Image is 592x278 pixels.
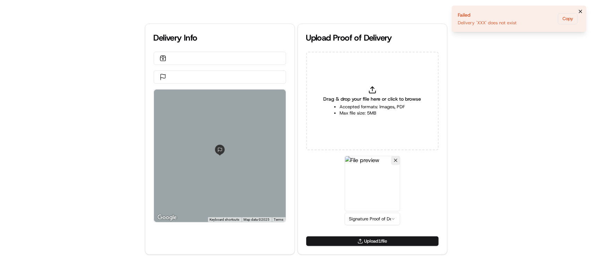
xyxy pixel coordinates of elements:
[274,218,284,221] a: Terms (opens in new tab)
[340,104,405,110] li: Accepted formats: Images, PDF
[324,95,421,102] span: Drag & drop your file here or click to browse
[154,32,286,43] div: Delivery Info
[156,213,179,222] img: Google
[156,213,179,222] a: Open this area in Google Maps (opens a new window)
[458,11,517,18] div: Failed
[306,32,439,43] div: Upload Proof of Delivery
[558,13,578,24] button: Copy
[154,90,286,222] div: 0
[306,236,439,246] button: Upload1file
[210,217,240,222] button: Keyboard shortcuts
[340,110,405,116] li: Max file size: 5MB
[458,20,517,26] div: Delivery 'XXX' does not exist
[244,218,270,221] span: Map data ©2025
[345,156,400,211] img: File preview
